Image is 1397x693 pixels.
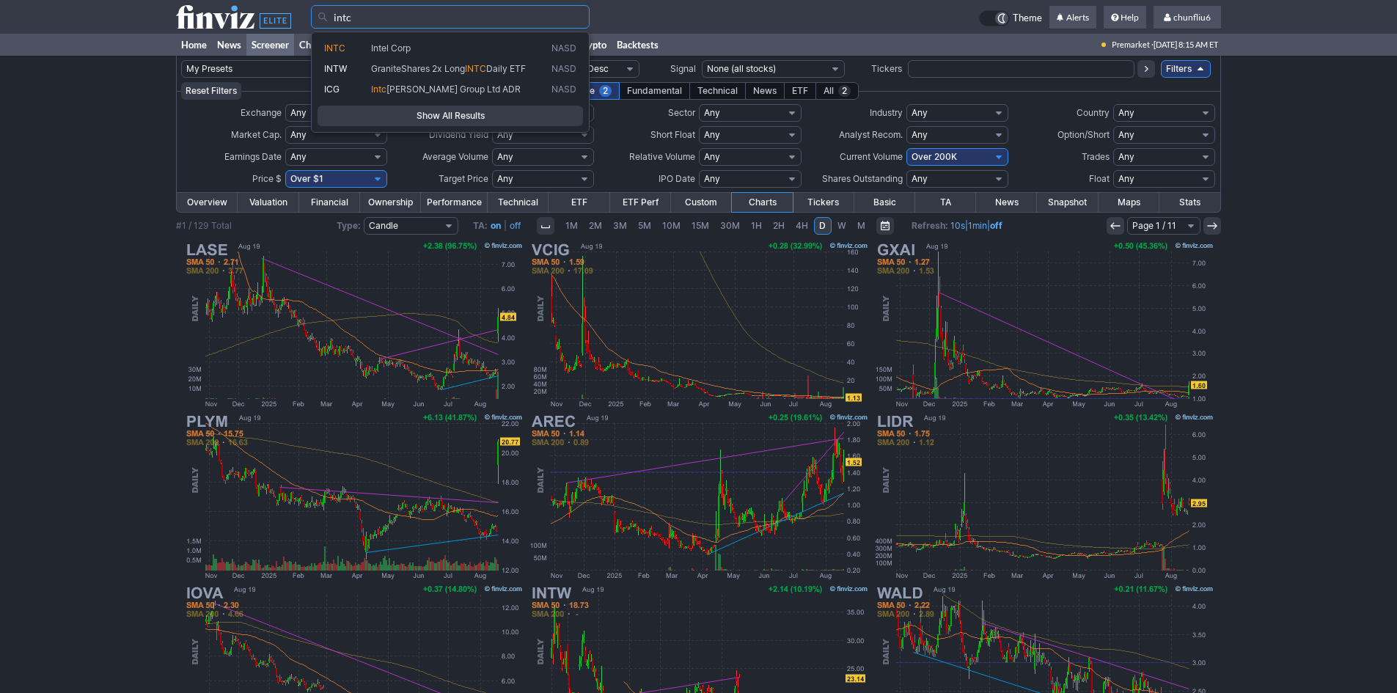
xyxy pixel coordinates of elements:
[371,84,386,95] span: Intc
[814,217,832,235] a: D
[491,220,501,231] b: on
[182,239,525,411] img: LASE - Laser Photonics Corp - Stock Price Chart
[181,82,241,100] button: Reset Filters
[510,220,521,231] a: off
[299,193,360,212] a: Financial
[912,220,948,231] b: Refresh:
[1077,107,1110,118] span: Country
[572,34,612,56] a: Crypto
[1104,6,1146,29] a: Help
[421,193,488,212] a: Performance
[815,82,859,100] div: All
[990,220,1002,231] a: off
[657,217,686,235] a: 10M
[311,32,590,133] div: Search
[838,85,851,97] span: 2
[692,220,709,231] span: 15M
[1159,193,1220,212] a: Stats
[619,82,690,100] div: Fundamental
[176,219,232,233] div: #1 / 129 Total
[337,220,361,231] b: Type:
[976,193,1037,212] a: News
[746,217,767,235] a: 1H
[486,63,526,74] span: Daily ETF
[488,193,549,212] a: Technical
[732,193,793,212] a: Charts
[670,63,696,74] span: Signal
[1049,6,1096,29] a: Alerts
[873,239,1216,411] img: GXAI - Gaxos.AI Inc - Stock Price Chart
[912,219,1002,233] span: | |
[1057,129,1110,140] span: Option/Short
[527,239,870,411] img: VCIG - VCI Global Ltd - Stock Price Chart
[252,173,282,184] span: Price $
[565,220,578,231] span: 1M
[246,34,294,56] a: Screener
[1037,193,1098,212] a: Snapshot
[551,84,576,96] span: NASD
[386,84,521,95] span: [PERSON_NAME] Group Ltd ADR
[599,85,612,97] span: 2
[915,193,976,212] a: TA
[473,220,488,231] b: TA:
[610,193,671,212] a: ETF Perf
[822,173,903,184] span: Shares Outstanding
[324,109,576,123] span: Show All Results
[1082,151,1110,162] span: Trades
[224,151,282,162] span: Earnings Date
[659,173,695,184] span: IPO Date
[177,193,238,212] a: Overview
[1161,60,1211,78] a: Filters
[231,129,282,140] span: Market Cap.
[784,82,816,100] div: ETF
[549,193,609,212] a: ETF
[638,220,651,231] span: 5M
[465,63,486,74] span: INTC
[629,151,695,162] span: Relative Volume
[422,151,488,162] span: Average Volume
[686,217,714,235] a: 15M
[527,411,870,582] img: AREC - American Resources Corporation - Stock Price Chart
[589,220,602,231] span: 2M
[857,220,865,231] span: M
[791,217,813,235] a: 4H
[608,217,632,235] a: 3M
[662,220,681,231] span: 10M
[633,217,656,235] a: 5M
[1013,10,1042,26] span: Theme
[796,220,808,231] span: 4H
[551,43,576,55] span: NASD
[819,220,826,231] span: D
[837,220,846,231] span: W
[979,10,1042,26] a: Theme
[1154,6,1221,29] a: chunfliu6
[429,129,488,140] span: Dividend Yield
[715,217,745,235] a: 30M
[720,220,740,231] span: 30M
[671,193,732,212] a: Custom
[439,173,488,184] span: Target Price
[768,217,790,235] a: 2H
[854,193,915,212] a: Basic
[650,129,695,140] span: Short Float
[1112,34,1154,56] span: Premarket ·
[793,193,854,212] a: Tickers
[871,63,902,74] span: Tickers
[1099,193,1159,212] a: Maps
[318,106,583,126] a: Show All Results
[950,220,965,231] a: 10s
[1089,173,1110,184] span: Float
[876,217,894,235] button: Range
[870,107,903,118] span: Industry
[839,129,903,140] span: Analyst Recom.
[238,193,298,212] a: Valuation
[751,220,762,231] span: 1H
[745,82,785,100] div: News
[176,34,212,56] a: Home
[840,151,903,162] span: Current Volume
[1173,12,1211,23] span: chunfliu6
[1154,34,1218,56] span: [DATE] 8:15 AM ET
[560,217,583,235] a: 1M
[504,220,507,231] span: |
[360,193,421,212] a: Ownership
